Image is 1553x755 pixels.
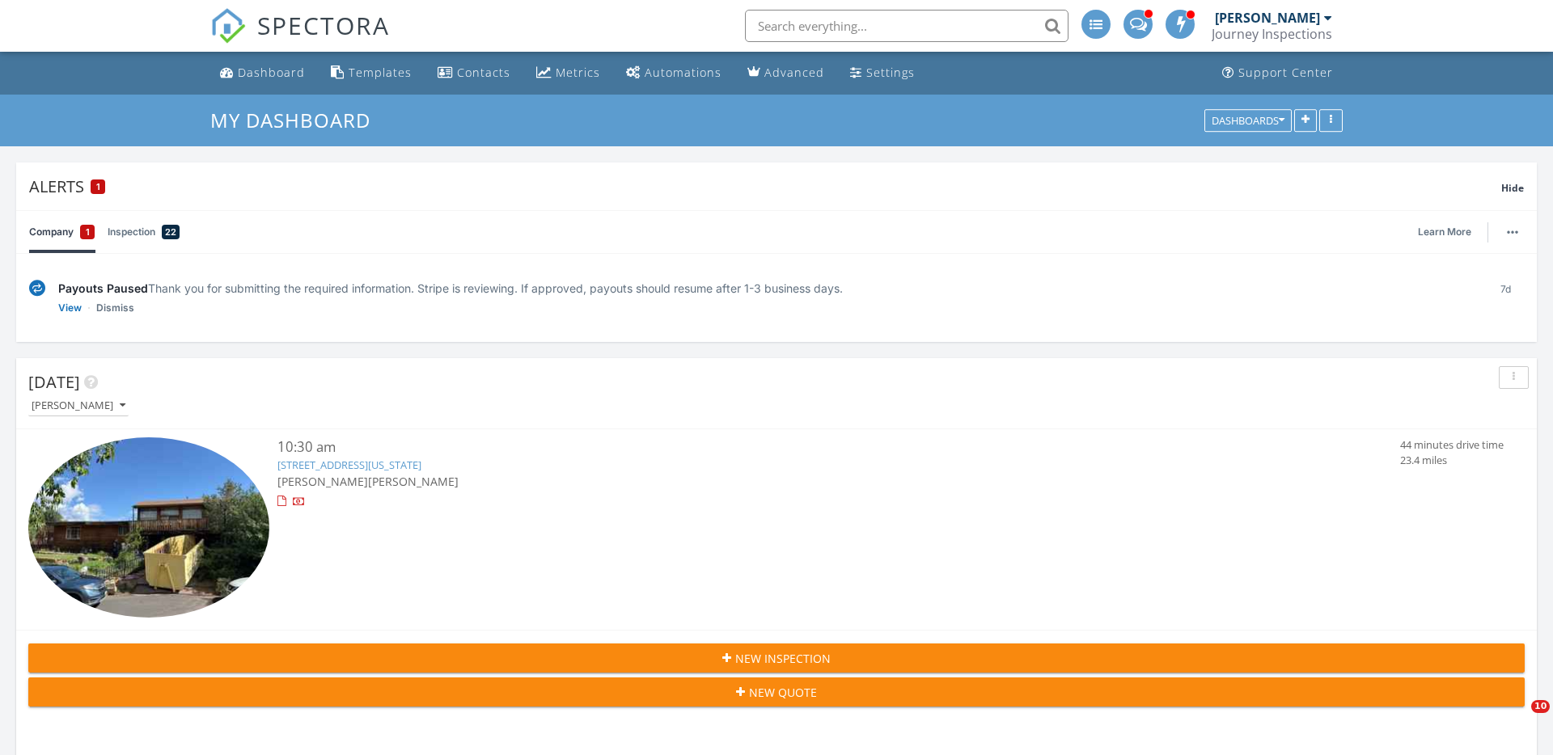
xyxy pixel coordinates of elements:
button: [PERSON_NAME] [28,395,129,417]
a: Metrics [530,58,607,88]
div: Advanced [764,65,824,80]
a: Dismiss [96,300,134,316]
a: Advanced [741,58,831,88]
div: Contacts [457,65,510,80]
a: Dashboard [214,58,311,88]
div: Thank you for submitting the required information. Stripe is reviewing. If approved, payouts shou... [58,280,1475,297]
img: 9374666%2Fcover_photos%2FN0ODlONMjHbGwtXgEWwF%2Fsmall.jpg [28,437,269,618]
span: 1 [86,224,90,240]
a: Inspection [108,211,180,253]
div: 44 minutes drive time [1400,437,1504,453]
a: Support Center [1216,58,1339,88]
img: The Best Home Inspection Software - Spectora [210,8,246,44]
button: Dashboards [1204,109,1292,132]
span: New Inspection [735,650,831,667]
a: Templates [324,58,418,88]
div: [PERSON_NAME] [32,400,125,411]
div: Dashboards [1212,115,1284,126]
div: 7d [1487,280,1524,316]
button: New Inspection [28,643,1525,673]
span: 1 [96,181,100,192]
span: [PERSON_NAME] [368,474,459,489]
span: SPECTORA [257,8,390,42]
div: 10:30 am [277,437,1400,458]
a: My Dashboard [210,107,384,133]
div: 23.4 miles [1400,453,1504,468]
a: [STREET_ADDRESS][US_STATE] [277,458,421,472]
iframe: Intercom live chat [1498,700,1537,739]
img: under-review-2fe708636b114a7f4b8d.svg [29,280,45,297]
a: View [58,300,82,316]
input: Search everything... [745,10,1068,42]
div: Dashboard [238,65,305,80]
a: SPECTORA [210,22,390,56]
a: 10:30 am [STREET_ADDRESS][US_STATE] [PERSON_NAME][PERSON_NAME] 44 minutes drive time 23.4 miles [28,437,1525,622]
div: Metrics [556,65,600,80]
button: New Quote [28,677,1525,706]
div: Templates [349,65,412,80]
div: Settings [866,65,915,80]
span: [DATE] [28,371,80,393]
div: Alerts [29,175,1501,197]
a: Automations (Advanced) [620,58,728,88]
span: New Quote [749,684,817,701]
img: ellipsis-632cfdd7c38ec3a7d453.svg [1507,230,1518,234]
span: 22 [165,224,176,240]
div: Automations [645,65,721,80]
a: Company [29,211,95,253]
span: Hide [1501,181,1524,195]
div: Journey Inspections [1212,26,1332,42]
a: Contacts [431,58,517,88]
a: Settings [844,58,921,88]
span: Payouts Paused [58,281,148,295]
span: 10 [1531,700,1550,713]
div: Support Center [1238,65,1333,80]
div: [PERSON_NAME] [1215,10,1320,26]
span: [PERSON_NAME] [277,474,368,489]
a: Learn More [1418,224,1481,240]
